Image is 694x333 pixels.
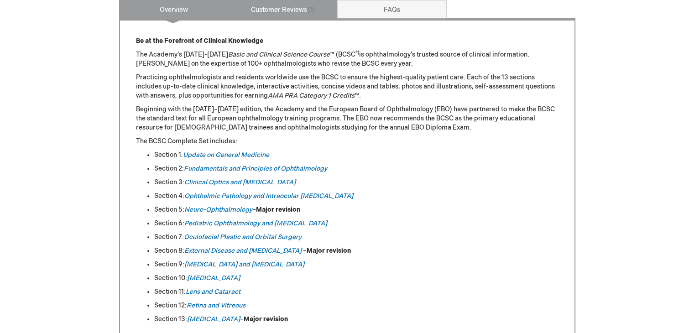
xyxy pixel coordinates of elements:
[154,219,558,228] li: Section 6:
[187,274,240,282] a: [MEDICAL_DATA]
[307,247,351,255] strong: Major revision
[268,92,355,99] em: AMA PRA Category 1 Credits
[154,192,558,201] li: Section 4:
[154,315,558,324] li: Section 13: –
[154,301,558,310] li: Section 12:
[183,151,269,159] a: Update on General Medicine
[136,105,558,132] p: Beginning with the [DATE]–[DATE] edition, the Academy and the European Board of Ophthalmology (EB...
[187,302,245,309] a: Retina and Vitreous
[154,178,558,187] li: Section 3:
[355,50,359,56] sup: ®)
[186,288,240,296] a: Lens and Cataract
[154,274,558,283] li: Section 10:
[136,137,558,146] p: The BCSC Complete Set includes:
[184,260,304,268] a: [MEDICAL_DATA] and [MEDICAL_DATA]
[154,205,558,214] li: Section 5: –
[228,51,330,58] em: Basic and Clinical Science Course
[184,247,302,255] a: External Disease and [MEDICAL_DATA]
[154,246,558,255] li: Section 8: –
[136,37,263,45] strong: Be at the Forefront of Clinical Knowledge
[187,315,240,323] a: [MEDICAL_DATA]
[307,6,314,14] span: 1
[184,233,302,241] a: Oculofacial Plastic and Orbital Surgery
[136,73,558,100] p: Practicing ophthalmologists and residents worldwide use the BCSC to ensure the highest-quality pa...
[154,260,558,269] li: Section 9:
[184,165,327,172] a: Fundamentals and Principles of Ophthalmology
[256,206,300,213] strong: Major revision
[154,164,558,173] li: Section 2:
[136,50,558,68] p: The Academy’s [DATE]-[DATE] ™ (BCSC is ophthalmology’s trusted source of clinical information. [P...
[184,192,353,200] a: Ophthalmic Pathology and Intraocular [MEDICAL_DATA]
[154,287,558,297] li: Section 11:
[154,233,558,242] li: Section 7:
[154,151,558,160] li: Section 1:
[184,178,296,186] a: Clinical Optics and [MEDICAL_DATA]
[184,219,327,227] a: Pediatric Ophthalmology and [MEDICAL_DATA]
[244,315,288,323] strong: Major revision
[184,206,252,213] a: Neuro-Ophthalmology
